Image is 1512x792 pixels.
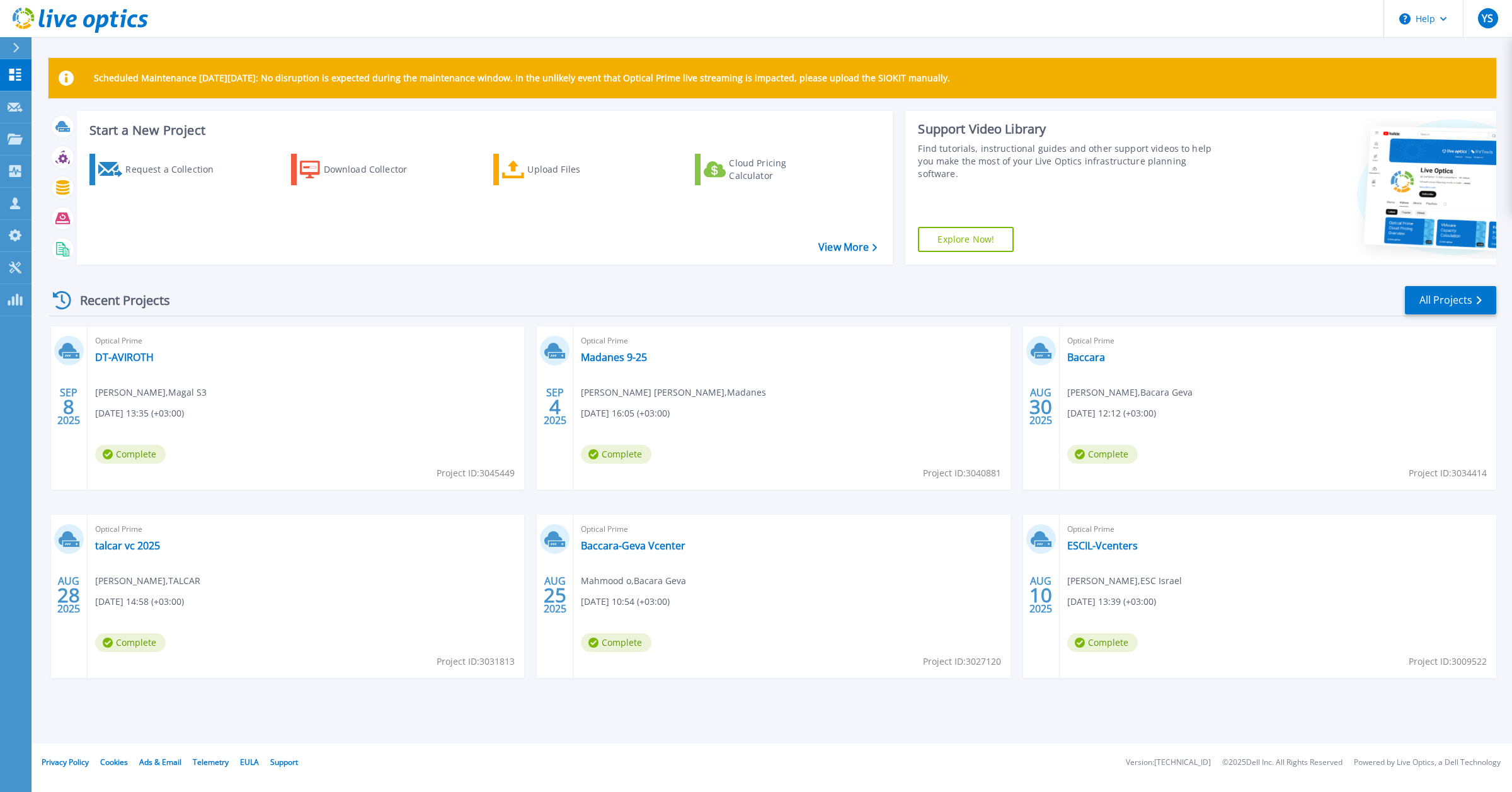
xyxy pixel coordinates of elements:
[1067,406,1156,420] span: [DATE] 12:12 (+03:00)
[581,386,766,399] span: [PERSON_NAME] [PERSON_NAME] , Madanes
[918,142,1222,180] div: Find tutorials, instructional guides and other support videos to help you make the most of your L...
[527,157,628,182] div: Upload Files
[923,466,1001,480] span: Project ID: 3040881
[549,401,561,412] span: 4
[581,445,651,464] span: Complete
[1067,334,1489,348] span: Optical Prime
[95,595,184,609] span: [DATE] 14:58 (+03:00)
[57,572,81,618] div: AUG 2025
[42,757,89,767] a: Privacy Policy
[1067,633,1138,652] span: Complete
[1067,595,1156,609] span: [DATE] 13:39 (+03:00)
[1067,522,1489,536] span: Optical Prime
[1409,466,1487,480] span: Project ID: 3034414
[695,154,835,185] a: Cloud Pricing Calculator
[581,351,647,364] a: Madanes 9-25
[1067,445,1138,464] span: Complete
[291,154,432,185] a: Download Collector
[581,406,670,420] span: [DATE] 16:05 (+03:00)
[324,157,425,182] div: Download Collector
[57,384,81,430] div: SEP 2025
[95,334,517,348] span: Optical Prime
[240,757,259,767] a: EULA
[544,590,566,600] span: 25
[95,539,160,552] a: talcar vc 2025
[543,384,567,430] div: SEP 2025
[1405,286,1496,314] a: All Projects
[270,757,298,767] a: Support
[95,633,166,652] span: Complete
[818,241,877,253] a: View More
[89,123,877,137] h3: Start a New Project
[918,227,1014,252] a: Explore Now!
[100,757,128,767] a: Cookies
[581,334,1002,348] span: Optical Prime
[581,539,685,552] a: Baccara-Geva Vcenter
[1067,574,1182,588] span: [PERSON_NAME] , ESC Israel
[1029,590,1052,600] span: 10
[1067,386,1193,399] span: [PERSON_NAME] , Bacara Geva
[923,655,1001,669] span: Project ID: 3027120
[581,574,686,588] span: Mahmood o , Bacara Geva
[94,73,950,83] p: Scheduled Maintenance [DATE][DATE]: No disruption is expected during the maintenance window. In t...
[63,401,74,412] span: 8
[581,595,670,609] span: [DATE] 10:54 (+03:00)
[95,386,207,399] span: [PERSON_NAME] , Magal S3
[57,590,80,600] span: 28
[1482,13,1493,23] span: YS
[437,655,515,669] span: Project ID: 3031813
[95,445,166,464] span: Complete
[729,157,830,182] div: Cloud Pricing Calculator
[1409,655,1487,669] span: Project ID: 3009522
[125,157,226,182] div: Request a Collection
[1126,759,1211,767] li: Version: [TECHNICAL_ID]
[193,757,229,767] a: Telemetry
[95,522,517,536] span: Optical Prime
[543,572,567,618] div: AUG 2025
[1354,759,1501,767] li: Powered by Live Optics, a Dell Technology
[49,285,187,316] div: Recent Projects
[1029,384,1053,430] div: AUG 2025
[1029,572,1053,618] div: AUG 2025
[95,351,154,364] a: DT-AVIROTH
[493,154,634,185] a: Upload Files
[437,466,515,480] span: Project ID: 3045449
[918,121,1222,137] div: Support Video Library
[95,406,184,420] span: [DATE] 13:35 (+03:00)
[89,154,230,185] a: Request a Collection
[1222,759,1343,767] li: © 2025 Dell Inc. All Rights Reserved
[95,574,200,588] span: [PERSON_NAME] , TALCAR
[1067,539,1138,552] a: ESCIL-Vcenters
[139,757,181,767] a: Ads & Email
[581,633,651,652] span: Complete
[1029,401,1052,412] span: 30
[1067,351,1105,364] a: Baccara
[581,522,1002,536] span: Optical Prime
